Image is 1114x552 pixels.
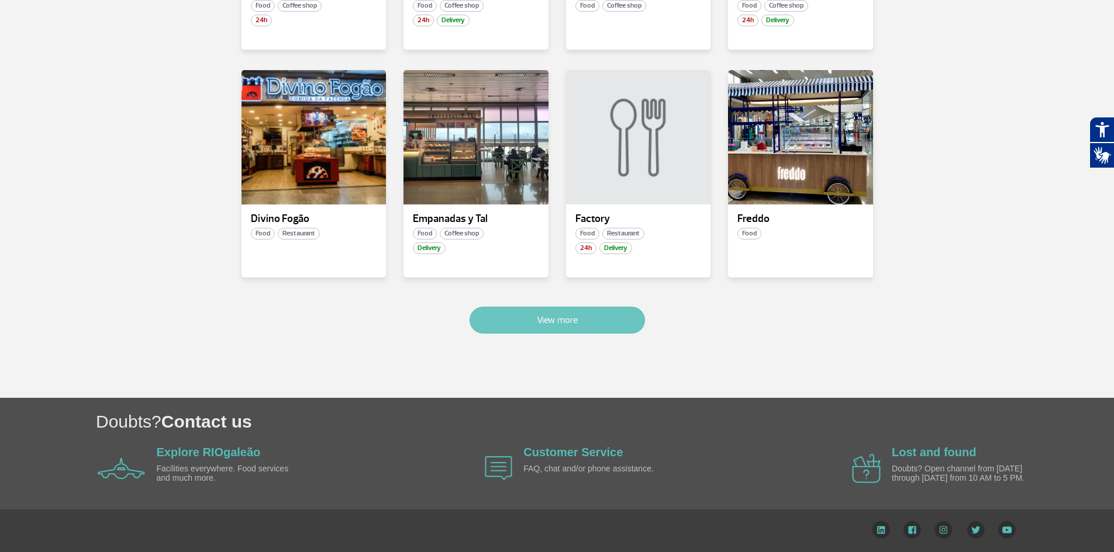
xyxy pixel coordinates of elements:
span: Delivery [437,15,470,26]
div: Plugin de acessibilidade da Hand Talk. [1089,117,1114,168]
a: Customer Service [523,446,623,459]
img: airplane icon [852,454,881,483]
button: Abrir tradutor de língua de sinais. [1089,143,1114,168]
span: Delivery [761,15,794,26]
span: 24h [575,242,596,254]
img: LinkedIn [872,521,890,539]
p: Divino Fogão [251,213,377,225]
span: Restaurant [602,228,644,239]
button: Abrir recursos assistivos. [1089,117,1114,143]
p: Doubts? Open channel from [DATE] through [DATE] from 10 AM to 5 PM. [892,464,1026,482]
a: Lost and found [892,446,976,459]
span: Food [413,228,437,239]
p: Factory [575,213,702,225]
h1: Doubts? [96,409,1114,433]
a: Explore RIOgaleão [157,446,261,459]
span: Delivery [413,242,446,254]
p: Empanadas y Tal [413,213,539,225]
span: Delivery [599,242,632,254]
span: 24h [251,15,272,26]
p: Freddo [737,213,864,225]
button: View more [470,307,645,334]
span: Contact us [161,412,252,431]
p: FAQ, chat and/or phone assistance. [523,464,658,473]
span: Restaurant [278,228,320,239]
span: Coffee shop [440,228,484,239]
span: 24h [737,15,758,26]
img: Facebook [903,521,921,539]
span: Food [737,228,761,239]
span: Food [575,228,599,239]
span: 24h [413,15,434,26]
span: Food [251,228,275,239]
p: Facilities everywhere. Food services and much more. [157,464,291,482]
img: YouTube [998,521,1016,539]
img: Instagram [934,521,953,539]
img: Twitter [967,521,985,539]
img: airplane icon [485,456,512,480]
img: airplane icon [98,458,145,479]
